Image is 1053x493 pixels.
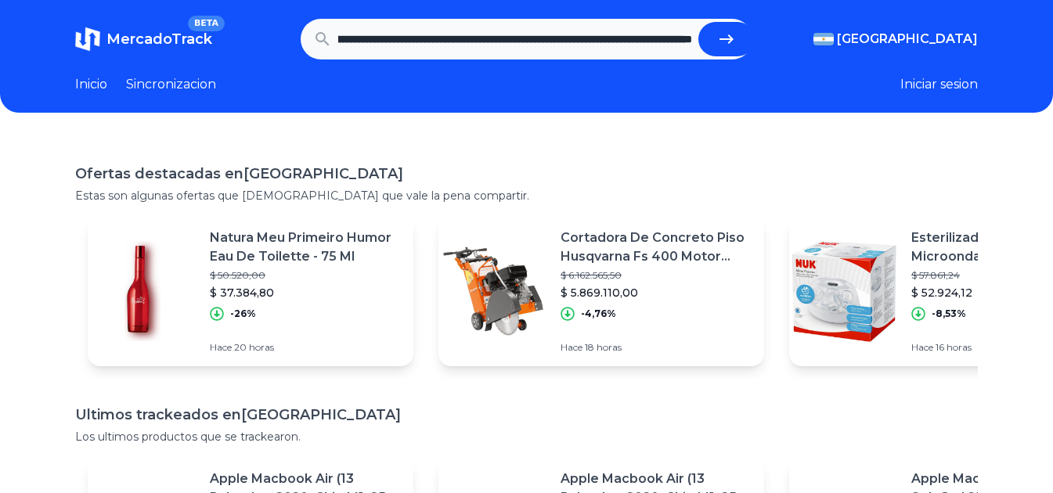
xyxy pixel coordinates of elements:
[581,308,616,320] p: -4,76%
[75,188,978,203] p: Estas son algunas ofertas que [DEMOGRAPHIC_DATA] que vale la pena compartir.
[561,285,752,300] p: $ 5.869.110,00
[75,27,212,52] a: MercadoTrackBETA
[88,216,413,366] a: Featured imageNatura Meu Primeiro Humor Eau De Toilette - 75 Ml$ 50.520,00$ 37.384,80-26%Hace 20 ...
[210,269,401,282] p: $ 50.520,00
[210,229,401,266] p: Natura Meu Primeiro Humor Eau De Toilette - 75 Ml
[75,429,978,444] p: Los ultimos productos que se trackearon.
[438,216,764,366] a: Featured imageCortadora De Concreto Piso Husqvarna Fs 400 Motor Honda 13hp$ 6.162.565,50$ 5.869.1...
[837,30,978,49] span: [GEOGRAPHIC_DATA]
[561,341,752,354] p: Hace 18 horas
[126,75,216,94] a: Sincronizacion
[88,236,197,346] img: Featured image
[230,308,256,320] p: -26%
[75,404,978,426] h1: Ultimos trackeados en [GEOGRAPHIC_DATA]
[789,236,899,346] img: Featured image
[813,33,834,45] img: Argentina
[900,75,978,94] button: Iniciar sesion
[932,308,966,320] p: -8,53%
[561,269,752,282] p: $ 6.162.565,50
[210,341,401,354] p: Hace 20 horas
[813,30,978,49] button: [GEOGRAPHIC_DATA]
[210,285,401,300] p: $ 37.384,80
[75,27,100,52] img: MercadoTrack
[188,16,225,31] span: BETA
[75,75,107,94] a: Inicio
[106,31,212,48] span: MercadoTrack
[438,236,548,346] img: Featured image
[561,229,752,266] p: Cortadora De Concreto Piso Husqvarna Fs 400 Motor Honda 13hp
[75,163,978,185] h1: Ofertas destacadas en [GEOGRAPHIC_DATA]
